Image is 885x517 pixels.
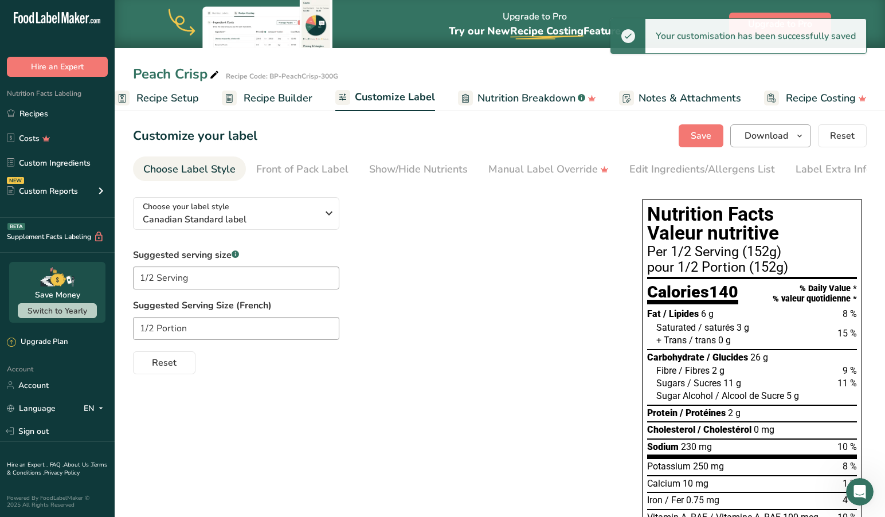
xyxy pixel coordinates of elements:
span: 9 % [843,365,857,376]
div: Label Extra Info [796,162,872,177]
span: 2 g [712,365,725,376]
span: 8 % [843,461,857,472]
span: / Alcool de Sucre [715,390,784,401]
button: Upgrade to Pro [729,13,831,36]
span: Saturated [656,322,696,333]
span: / Fer [665,495,684,506]
label: Suggested Serving Size (French) [133,299,619,312]
a: Recipe Costing [764,85,867,111]
span: 15 % [837,328,857,339]
button: Choose your label style Canadian Standard label [133,197,339,230]
a: Customize Label [335,84,435,112]
span: Reset [830,129,855,143]
button: Hire an Expert [7,57,108,77]
div: Recipe Code: BP-PeachCrisp-300G [226,71,338,81]
a: Nutrition Breakdown [458,85,596,111]
span: 1 % [843,478,857,489]
span: / Sucres [687,378,721,389]
span: Choose your label style [143,201,229,213]
span: Potassium [647,461,691,472]
span: Upgrade to Pro [748,17,812,31]
span: Reset [152,356,177,370]
div: Upgrade to Pro [449,1,621,48]
span: Recipe Costing [510,24,584,38]
span: Switch to Yearly [28,305,87,316]
iframe: Intercom live chat [846,478,874,506]
div: Peach Crisp [133,64,221,84]
a: About Us . [64,461,91,469]
div: Manual Label Override [488,162,609,177]
label: Suggested serving size [133,248,339,262]
span: Recipe Setup [136,91,199,106]
div: % Daily Value * % valeur quotidienne * [773,284,857,304]
span: Cholesterol [647,424,695,435]
span: 10 % [837,441,857,452]
button: Save [679,124,723,147]
h1: Customize your label [133,127,257,146]
span: 4 % [843,495,857,506]
span: Recipe Costing [786,91,856,106]
a: FAQ . [50,461,64,469]
span: 250 mg [693,461,724,472]
span: Sodium [647,441,679,452]
div: Calories [647,284,738,305]
span: 230 mg [681,441,712,452]
span: 26 g [750,352,768,363]
span: Sugar Alcohol [656,390,713,401]
div: Custom Reports [7,185,78,197]
span: / Cholestérol [698,424,751,435]
span: / saturés [698,322,734,333]
span: 0.75 mg [686,495,719,506]
button: Download [730,124,811,147]
div: Front of Pack Label [256,162,348,177]
span: 140 [709,282,738,301]
span: + Trans [656,335,687,346]
div: Choose Label Style [143,162,236,177]
span: Try our New Feature [449,24,621,38]
span: 10 mg [683,478,708,489]
div: Per 1/2 Serving (152g) [647,245,857,259]
span: 11 g [723,378,741,389]
div: EN [84,401,108,415]
span: Calcium [647,478,680,489]
span: 0 g [718,335,731,346]
span: Iron [647,495,663,506]
div: Show/Hide Nutrients [369,162,468,177]
span: Nutrition Breakdown [477,91,575,106]
span: 0 mg [754,424,774,435]
button: Switch to Yearly [18,303,97,318]
a: Recipe Builder [222,85,312,111]
span: / trans [689,335,716,346]
div: Upgrade Plan [7,336,68,348]
span: / Protéines [680,408,726,418]
span: Sugars [656,378,685,389]
div: Edit Ingredients/Allergens List [629,162,775,177]
span: Save [691,129,711,143]
div: Your customisation has been successfully saved [645,19,866,53]
a: Hire an Expert . [7,461,48,469]
span: Carbohydrate [647,352,704,363]
a: Recipe Setup [115,85,199,111]
span: 2 g [728,408,741,418]
span: / Glucides [707,352,748,363]
div: Powered By FoodLabelMaker © 2025 All Rights Reserved [7,495,108,508]
span: Recipe Builder [244,91,312,106]
span: Protein [647,408,678,418]
span: 5 g [786,390,799,401]
span: 6 g [701,308,714,319]
span: Fat [647,308,661,319]
span: 3 g [737,322,749,333]
span: Notes & Attachments [639,91,741,106]
span: / Lipides [663,308,699,319]
button: Reset [818,124,867,147]
div: Save Money [35,289,80,301]
button: Reset [133,351,195,374]
span: 11 % [837,378,857,389]
a: Privacy Policy [44,469,80,477]
span: Customize Label [355,89,435,105]
span: / Fibres [679,365,710,376]
span: Canadian Standard label [143,213,318,226]
a: Language [7,398,56,418]
div: BETA [7,223,25,230]
div: pour 1/2 Portion (152g) [647,261,857,275]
